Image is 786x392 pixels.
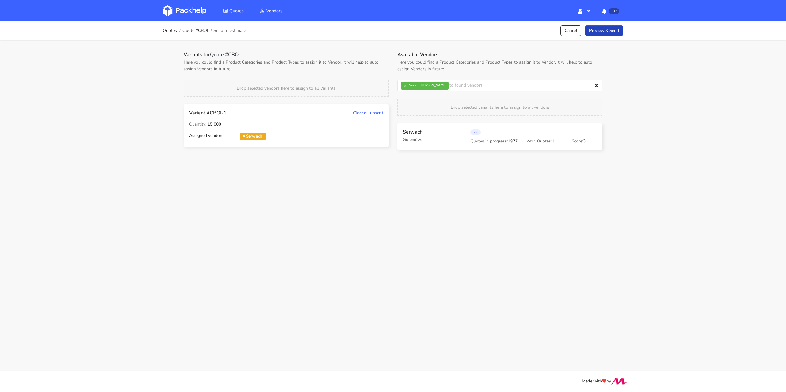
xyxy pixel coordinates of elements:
[527,138,563,145] p: Won Quotes:
[240,133,266,140] span: Serwach
[508,138,518,144] span: 1977
[210,51,240,58] span: Quote #CBOI
[583,138,586,144] span: 3
[397,52,602,58] h1: Available Vendors
[409,84,419,87] strong: Search:
[163,28,177,33] a: Quotes
[611,378,627,385] img: Move Closer
[163,25,246,37] nav: breadcrumb
[208,121,221,127] span: 15 000
[213,28,246,33] span: Send to estimate
[397,80,602,91] input: Type to found vendors
[216,5,251,16] a: Quotes
[163,5,206,16] img: Dashboard
[401,82,409,90] button: ×
[397,59,602,72] p: Here you could find a Product Categories and Product Types to assign it to Vendor. It will help t...
[252,5,290,16] a: Vendors
[184,59,389,72] p: Here you could find a Product Categories and Product Types to assign it to Vendor. It will help t...
[189,133,224,138] span: Assigned vendors:
[609,8,619,14] span: 103
[403,136,462,143] p: Goleniów,
[597,5,623,16] button: 103
[184,52,389,58] h1: Variants for
[470,138,518,145] p: Quotes in progress:
[420,84,446,87] span: [PERSON_NAME]
[585,25,623,36] a: Preview & Send
[189,121,248,128] p: Quantity:
[560,25,582,36] a: Cancel
[266,8,282,14] span: Vendors
[572,138,597,145] p: Score:
[552,138,554,144] span: 1
[155,378,631,385] div: Made with by
[403,129,462,135] h3: Serwach
[470,129,481,135] span: foil
[353,110,383,116] a: Clear all unsent
[397,99,602,116] div: Drop selected variants here to assign to all vendors
[182,28,208,33] a: Quote #CBOI
[184,80,389,97] div: Drop selected vendors here to assign to all Variants
[229,8,244,14] span: Quotes
[189,110,316,116] h3: Variant #CBOI-1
